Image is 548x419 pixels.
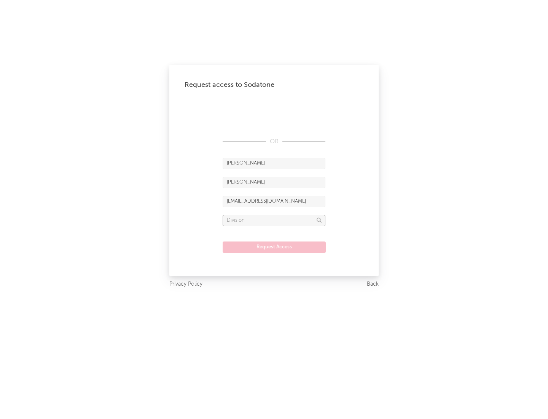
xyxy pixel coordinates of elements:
button: Request Access [223,241,326,253]
input: Last Name [223,177,325,188]
input: Email [223,196,325,207]
input: Division [223,215,325,226]
input: First Name [223,158,325,169]
div: OR [223,137,325,146]
a: Privacy Policy [169,280,202,289]
div: Request access to Sodatone [185,80,363,90]
a: Back [367,280,379,289]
